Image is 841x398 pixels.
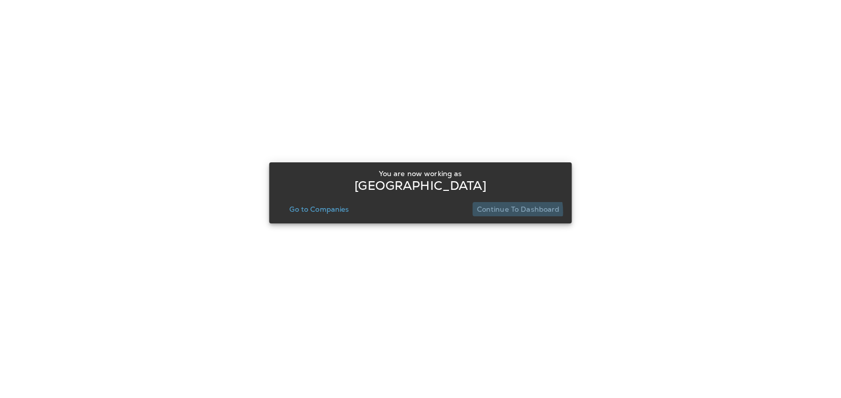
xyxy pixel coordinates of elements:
button: Go to Companies [285,202,353,216]
p: You are now working as [379,169,462,178]
p: [GEOGRAPHIC_DATA] [354,182,486,190]
p: Continue to Dashboard [477,205,560,213]
button: Continue to Dashboard [473,202,564,216]
p: Go to Companies [289,205,349,213]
